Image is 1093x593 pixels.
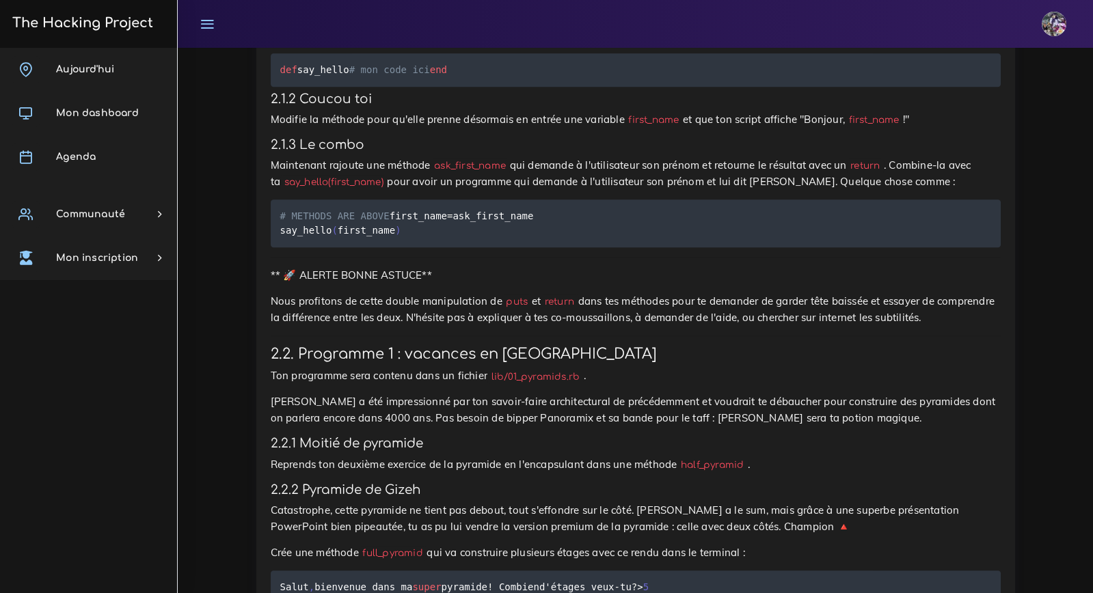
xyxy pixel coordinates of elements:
span: Salut [280,581,309,592]
code: first_name ask_first_name say_hello first_name [280,208,534,238]
h4: 2.1.2 Coucou toi [271,92,1001,107]
p: Nous profitons de cette double manipulation de et dans tes méthodes pour te demander de garder tê... [271,293,1001,326]
span: = [447,210,453,221]
img: eg54bupqcshyolnhdacp.jpg [1042,12,1066,36]
p: ** 🚀 ALERTE BONNE ASTUCE** [271,267,1001,284]
code: first_name [625,113,683,127]
span: def [280,64,297,75]
span: - [614,581,619,592]
code: half_pyramid [677,458,748,472]
p: Reprends ton deuxième exercice de la pyramide en l'encapsulant dans une méthode . [271,456,1001,473]
span: , [309,581,314,592]
span: Mon dashboard [56,108,139,118]
code: lib/01_pyramids.rb [487,370,584,384]
span: ! [487,581,493,592]
span: Agenda [56,152,96,162]
p: Modifie la méthode pour qu'elle prenne désormais en entrée une variable et que ton script affiche... [271,111,1001,128]
code: say_hello [280,62,451,77]
h4: 2.2.1 Moitié de pyramide [271,436,1001,451]
code: return [847,158,884,173]
p: [PERSON_NAME] a été impressionné par ton savoir-faire architectural de précédemment et voudrait t... [271,394,1001,426]
span: Mon inscription [56,253,138,263]
span: # METHODS ARE ABOVE [280,210,390,221]
code: full_pyramid [359,546,427,560]
h3: The Hacking Project [8,16,153,31]
span: Combien [499,581,539,592]
code: ask_first_name [431,158,510,173]
code: return [541,294,578,309]
code: puts [502,294,532,309]
span: Communauté [56,209,125,219]
h4: 2.2.2 Pyramide de Gizeh [271,482,1001,497]
span: # mon code ici [349,64,430,75]
p: Crée une méthode qui va construire plusieurs étages avec ce rendu dans le terminal : [271,544,1001,561]
span: 5 [643,581,649,592]
span: super [412,581,441,592]
span: ( [332,225,337,236]
p: Ton programme sera contenu dans un fichier . [271,368,1001,384]
span: ) [395,225,401,236]
span: end [430,64,447,75]
code: say_hello(first_name) [280,175,387,189]
h4: 2.1.3 Le combo [271,137,1001,152]
span: ? [632,581,637,592]
p: Maintenant rajoute une méthode qui demande à l'utilisateur son prénom et retourne le résultat ave... [271,157,1001,190]
code: first_name [845,113,903,127]
span: Aujourd'hui [56,64,114,74]
p: Catastrophe, cette pyramide ne tient pas debout, tout s'effondre sur le côté. [PERSON_NAME] a le ... [271,502,1001,535]
h3: 2.2. Programme 1 : vacances en [GEOGRAPHIC_DATA] [271,346,1001,363]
